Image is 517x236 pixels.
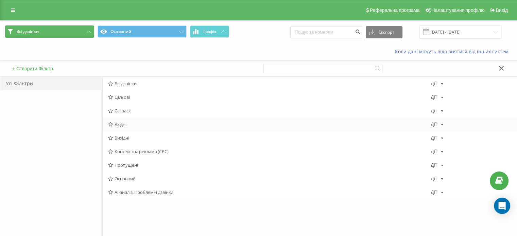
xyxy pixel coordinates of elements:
span: Реферальна програма [370,7,420,13]
span: Вихід [496,7,508,13]
div: Дії [431,95,437,99]
div: Усі Фільтри [0,77,102,90]
div: Дії [431,176,437,181]
span: Вхідні [108,122,431,127]
span: Налаштування профілю [431,7,484,13]
span: Контекстна реклама (CPC) [108,149,431,154]
button: Експорт [366,26,402,38]
input: Пошук за номером [290,26,362,38]
span: Callback [108,108,431,113]
button: + Створити Фільтр [10,66,55,72]
div: Дії [431,149,437,154]
div: Дії [431,190,437,195]
span: Всі дзвінки [16,29,39,34]
div: Дії [431,163,437,167]
div: Дії [431,108,437,113]
div: Дії [431,135,437,140]
span: Цільові [108,95,431,99]
span: AI-аналіз. Проблемні дзвінки [108,190,431,195]
div: Дії [431,122,437,127]
div: Дії [431,81,437,86]
div: Open Intercom Messenger [494,198,510,214]
span: Графік [203,29,217,34]
button: Всі дзвінки [5,25,94,38]
a: Коли дані можуть відрізнятися вiд інших систем [395,48,512,55]
span: Основний [108,176,431,181]
button: Закрити [497,65,506,72]
span: Вихідні [108,135,431,140]
span: Пропущені [108,163,431,167]
button: Основний [98,25,187,38]
span: Всі дзвінки [108,81,431,86]
button: Графік [190,25,229,38]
